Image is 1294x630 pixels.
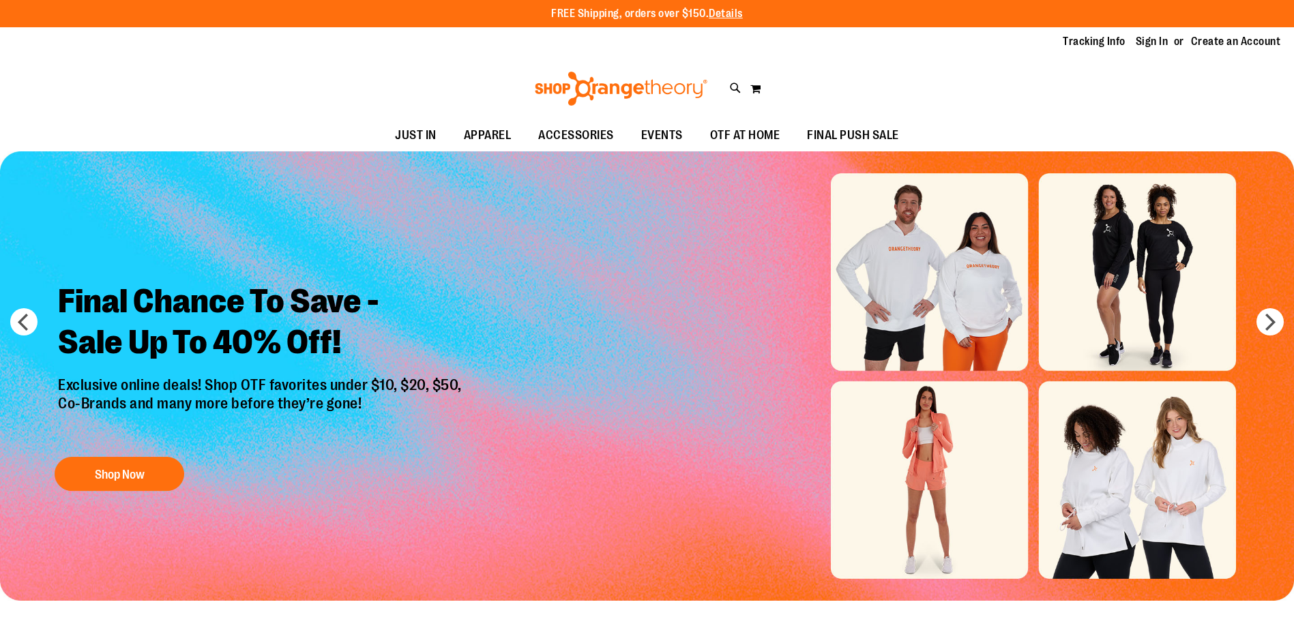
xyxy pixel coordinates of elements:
[1136,34,1168,49] a: Sign In
[1191,34,1281,49] a: Create an Account
[55,457,184,491] button: Shop Now
[48,271,475,498] a: Final Chance To Save -Sale Up To 40% Off! Exclusive online deals! Shop OTF favorites under $10, $...
[710,120,780,151] span: OTF AT HOME
[793,120,913,151] a: FINAL PUSH SALE
[807,120,899,151] span: FINAL PUSH SALE
[464,120,512,151] span: APPAREL
[381,120,450,151] a: JUST IN
[709,7,743,20] a: Details
[450,120,525,151] a: APPAREL
[551,6,743,22] p: FREE Shipping, orders over $150.
[628,120,696,151] a: EVENTS
[696,120,794,151] a: OTF AT HOME
[48,376,475,443] p: Exclusive online deals! Shop OTF favorites under $10, $20, $50, Co-Brands and many more before th...
[533,72,709,106] img: Shop Orangetheory
[1063,34,1126,49] a: Tracking Info
[538,120,614,151] span: ACCESSORIES
[10,308,38,335] button: prev
[641,120,683,151] span: EVENTS
[48,271,475,376] h2: Final Chance To Save - Sale Up To 40% Off!
[395,120,437,151] span: JUST IN
[525,120,628,151] a: ACCESSORIES
[1256,308,1284,335] button: next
